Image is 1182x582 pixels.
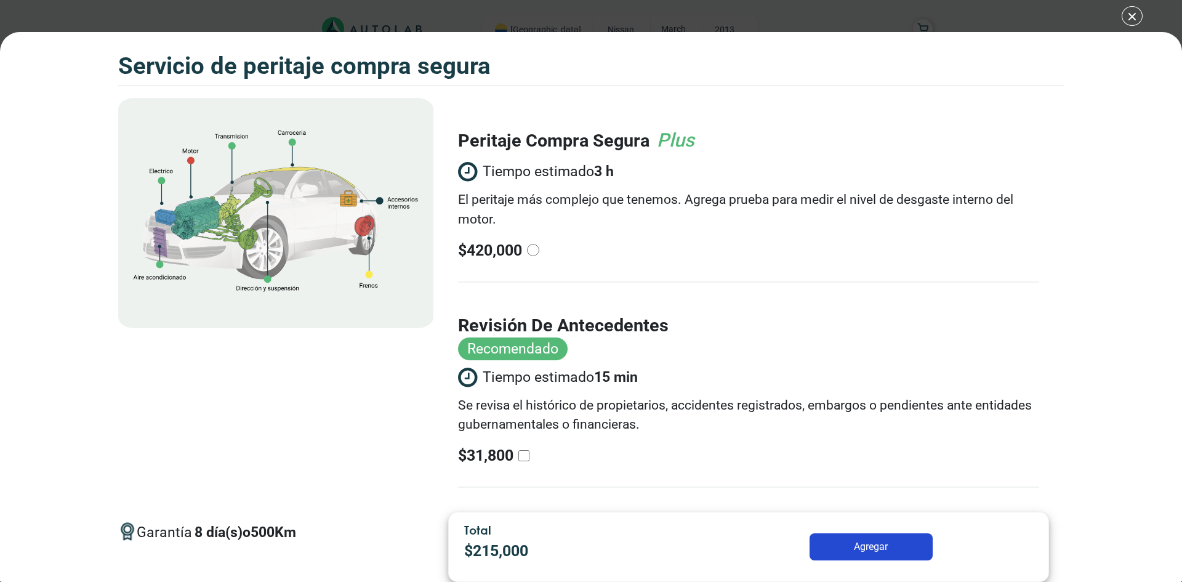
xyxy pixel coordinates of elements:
[464,540,691,562] p: $ 215,000
[458,312,669,339] label: revisión de antecedentes
[458,127,649,154] label: peritaje compra segura
[594,161,614,183] strong: 3 h
[458,190,1039,228] p: El peritaje más complejo que tenemos. Agrega prueba para medir el nivel de desgaste interno del m...
[464,523,491,537] span: Total
[594,367,638,389] strong: 15 min
[458,444,513,467] p: $ 31,800
[458,161,1039,184] span: Tiempo estimado
[118,52,491,80] h3: SERVICIO DE PERITAJE COMPRA SEGURA
[458,239,522,262] p: $ 420,000
[458,337,568,360] span: Recomendado
[458,395,1039,434] p: Se revisa el histórico de propietarios, accidentes registrados, embargos o pendientes ante entida...
[518,450,529,461] input: revisión de antecedentes Recomendado Tiempo estimado15 min Se revisa el histórico de propietarios...
[810,533,933,560] button: Agregar
[657,127,694,152] span: Plus
[195,522,296,544] p: 8 día(s) o 500 Km
[137,522,296,554] span: Garantía
[458,366,1039,389] span: Tiempo estimado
